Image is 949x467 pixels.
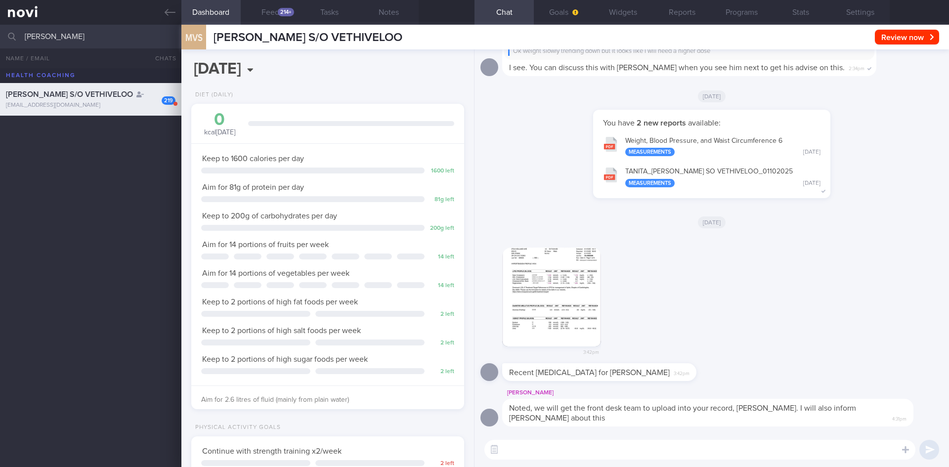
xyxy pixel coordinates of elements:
div: 0 [201,111,238,128]
div: TANITA_ [PERSON_NAME] SO VETHIVELOO_ 01102025 [625,168,820,187]
div: Measurements [625,179,675,187]
div: Diet (Daily) [191,91,233,99]
div: 2 left [430,368,454,376]
button: Chats [142,48,181,68]
span: Keep to 1600 calories per day [202,155,304,163]
span: [PERSON_NAME] S/O VETHIVELOO [6,90,133,98]
div: 14 left [430,254,454,261]
div: [DATE] [803,180,820,187]
span: Aim for 2.6 litres of fluid (mainly from plain water) [201,396,349,403]
span: I see. You can discuss this with [PERSON_NAME] when you see him next to get his advise on this. [509,64,845,72]
button: Review now [875,30,939,44]
span: Aim for 81g of protein per day [202,183,304,191]
div: kcal [DATE] [201,111,238,137]
div: 2 left [430,311,454,318]
span: Aim for 14 portions of vegetables per week [202,269,349,277]
span: 3:42pm [583,346,599,356]
p: You have available: [603,118,820,128]
div: 219 [162,96,175,105]
span: Keep to 2 portions of high fat foods per week [202,298,358,306]
div: 81 g left [430,196,454,204]
span: Recent [MEDICAL_DATA] for [PERSON_NAME] [509,369,670,377]
span: 3:42pm [674,368,690,377]
span: [DATE] [698,216,726,228]
div: MVS [179,19,209,57]
div: Ok weight slowly trending down but it looks like I will need a higher dose [508,47,870,55]
strong: 2 new reports [635,119,688,127]
span: 2:34pm [849,63,864,72]
span: Keep to 200g of carbohydrates per day [202,212,337,220]
div: Physical Activity Goals [191,424,281,431]
div: 14 left [430,282,454,290]
span: Aim for 14 portions of fruits per week [202,241,329,249]
button: TANITA_[PERSON_NAME] SO VETHIVELOO_01102025 Measurements [DATE] [598,161,825,192]
img: Photo by [502,248,601,346]
div: Measurements [625,148,675,156]
div: [EMAIL_ADDRESS][DOMAIN_NAME] [6,102,175,109]
div: 2 left [430,340,454,347]
span: [PERSON_NAME] S/O VETHIVELOO [214,32,402,43]
div: Weight, Blood Pressure, and Waist Circumference 6 [625,137,820,157]
div: 1600 left [430,168,454,175]
span: [DATE] [698,90,726,102]
div: [PERSON_NAME] [502,387,943,399]
span: Continue with strength training x2/week [202,447,342,455]
div: 214+ [278,8,294,16]
div: [DATE] [803,149,820,156]
span: Keep to 2 portions of high salt foods per week [202,327,361,335]
button: Weight, Blood Pressure, and Waist Circumference 6 Measurements [DATE] [598,130,825,162]
span: 4:31pm [892,413,906,423]
span: Noted, we will get the front desk team to upload into your record, [PERSON_NAME]. I will also inf... [509,404,856,422]
span: Keep to 2 portions of high sugar foods per week [202,355,368,363]
div: 200 g left [430,225,454,232]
